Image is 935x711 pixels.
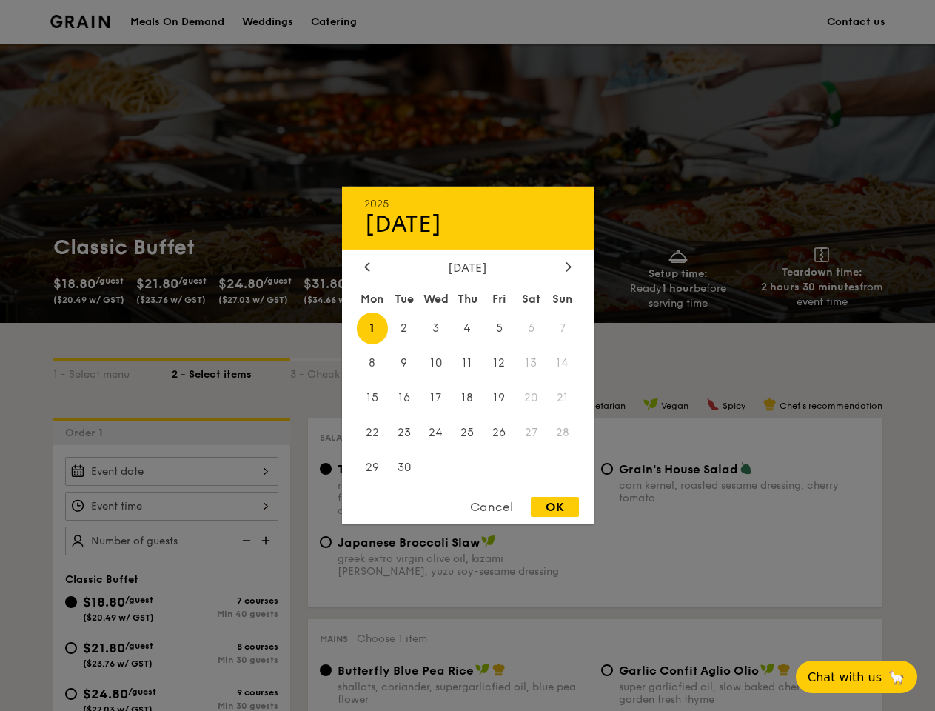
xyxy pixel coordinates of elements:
[452,313,483,344] span: 4
[364,198,572,210] div: 2025
[888,669,905,686] span: 🦙
[388,286,420,313] div: Tue
[420,416,452,448] span: 24
[364,210,572,238] div: [DATE]
[420,313,452,344] span: 3
[357,416,389,448] span: 22
[547,416,579,448] span: 28
[547,347,579,379] span: 14
[515,382,547,414] span: 20
[388,347,420,379] span: 9
[388,382,420,414] span: 16
[357,451,389,483] span: 29
[531,497,579,517] div: OK
[388,451,420,483] span: 30
[357,382,389,414] span: 15
[357,347,389,379] span: 8
[420,347,452,379] span: 10
[515,313,547,344] span: 6
[483,286,515,313] div: Fri
[357,313,389,344] span: 1
[364,261,572,275] div: [DATE]
[808,670,882,684] span: Chat with us
[388,416,420,448] span: 23
[515,416,547,448] span: 27
[483,382,515,414] span: 19
[452,286,483,313] div: Thu
[455,497,528,517] div: Cancel
[547,313,579,344] span: 7
[547,286,579,313] div: Sun
[452,416,483,448] span: 25
[357,286,389,313] div: Mon
[452,382,483,414] span: 18
[420,382,452,414] span: 17
[483,347,515,379] span: 12
[547,382,579,414] span: 21
[483,313,515,344] span: 5
[515,347,547,379] span: 13
[796,661,917,693] button: Chat with us🦙
[452,347,483,379] span: 11
[483,416,515,448] span: 26
[515,286,547,313] div: Sat
[388,313,420,344] span: 2
[420,286,452,313] div: Wed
